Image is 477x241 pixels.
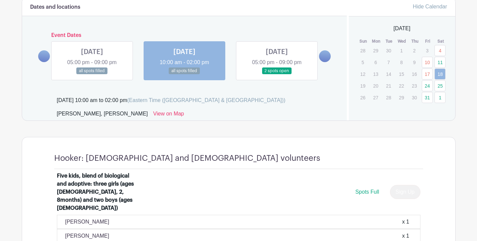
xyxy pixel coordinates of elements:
p: [PERSON_NAME] [65,232,109,240]
th: Mon [370,38,383,45]
h6: Event Dates [50,32,319,39]
p: 12 [357,69,368,79]
p: 5 [357,57,368,67]
th: Tue [383,38,396,45]
a: 25 [434,80,446,91]
th: Thu [408,38,421,45]
p: 28 [357,45,368,56]
p: [PERSON_NAME] [65,218,109,226]
a: 11 [434,57,446,68]
a: 18 [434,68,446,80]
p: 22 [396,81,407,91]
a: View on Map [153,110,184,120]
div: x 1 [402,232,409,240]
div: [PERSON_NAME], [PERSON_NAME] [57,110,148,120]
p: 1 [396,45,407,56]
p: 20 [370,81,381,91]
a: 1 [434,92,446,103]
span: [DATE] [394,25,410,33]
p: 23 [409,81,420,91]
div: Five kids, blend of biological and adoptive: three girls (ages [DEMOGRAPHIC_DATA], 2, 8months) an... [57,172,140,212]
div: [DATE] 10:00 am to 02:00 pm [57,96,286,104]
p: 9 [409,57,420,67]
span: Spots Full [355,189,379,195]
p: 7 [383,57,394,67]
a: 4 [434,45,446,56]
p: 29 [396,92,407,103]
a: 10 [422,57,433,68]
th: Sun [357,38,370,45]
p: 29 [370,45,381,56]
p: 6 [370,57,381,67]
th: Wed [396,38,409,45]
p: 13 [370,69,381,79]
p: 26 [357,92,368,103]
p: 14 [383,69,394,79]
p: 30 [409,92,420,103]
div: x 1 [402,218,409,226]
th: Fri [421,38,434,45]
p: 21 [383,81,394,91]
h6: Dates and locations [30,4,80,10]
a: 31 [422,92,433,103]
p: 27 [370,92,381,103]
p: 16 [409,69,420,79]
p: 15 [396,69,407,79]
a: Hide Calendar [413,4,447,9]
th: Sat [434,38,447,45]
h4: Hooker: [DEMOGRAPHIC_DATA] and [DEMOGRAPHIC_DATA] volunteers [54,153,320,163]
a: 17 [422,68,433,80]
p: 19 [357,81,368,91]
p: 30 [383,45,394,56]
p: 8 [396,57,407,67]
p: 3 [422,45,433,56]
a: 24 [422,80,433,91]
span: (Eastern Time ([GEOGRAPHIC_DATA] & [GEOGRAPHIC_DATA])) [127,97,286,103]
p: 2 [409,45,420,56]
p: 28 [383,92,394,103]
